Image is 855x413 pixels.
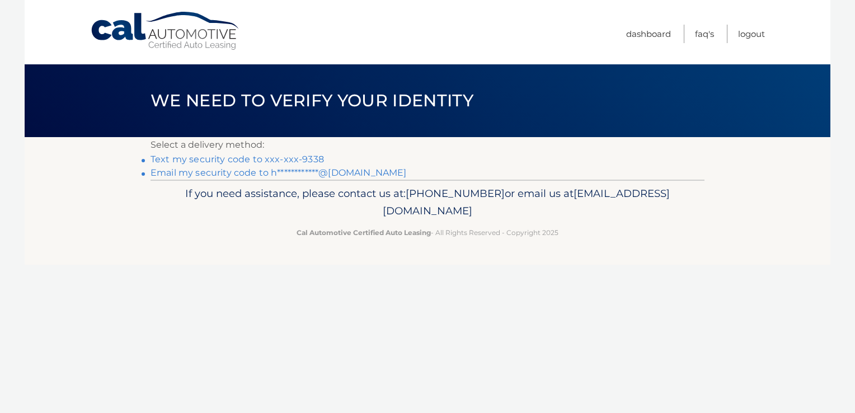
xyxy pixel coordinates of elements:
[151,90,473,111] span: We need to verify your identity
[626,25,671,43] a: Dashboard
[151,154,324,165] a: Text my security code to xxx-xxx-9338
[738,25,765,43] a: Logout
[695,25,714,43] a: FAQ's
[158,227,697,238] p: - All Rights Reserved - Copyright 2025
[406,187,505,200] span: [PHONE_NUMBER]
[297,228,431,237] strong: Cal Automotive Certified Auto Leasing
[158,185,697,220] p: If you need assistance, please contact us at: or email us at
[90,11,241,51] a: Cal Automotive
[151,137,704,153] p: Select a delivery method:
